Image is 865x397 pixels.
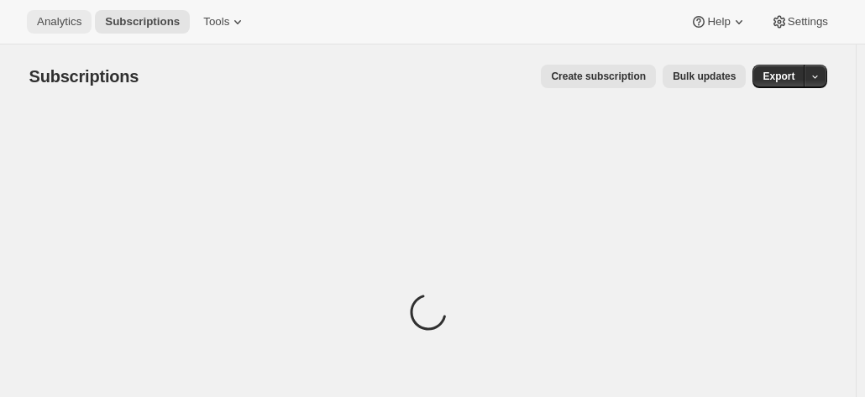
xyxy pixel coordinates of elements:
button: Settings [761,10,838,34]
span: Help [707,15,730,29]
span: Bulk updates [673,70,736,83]
button: Analytics [27,10,92,34]
span: Settings [788,15,828,29]
button: Create subscription [541,65,656,88]
span: Create subscription [551,70,646,83]
button: Help [680,10,757,34]
span: Analytics [37,15,81,29]
span: Subscriptions [105,15,180,29]
span: Tools [203,15,229,29]
button: Subscriptions [95,10,190,34]
button: Bulk updates [663,65,746,88]
span: Subscriptions [29,67,139,86]
span: Export [763,70,794,83]
button: Export [752,65,805,88]
button: Tools [193,10,256,34]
